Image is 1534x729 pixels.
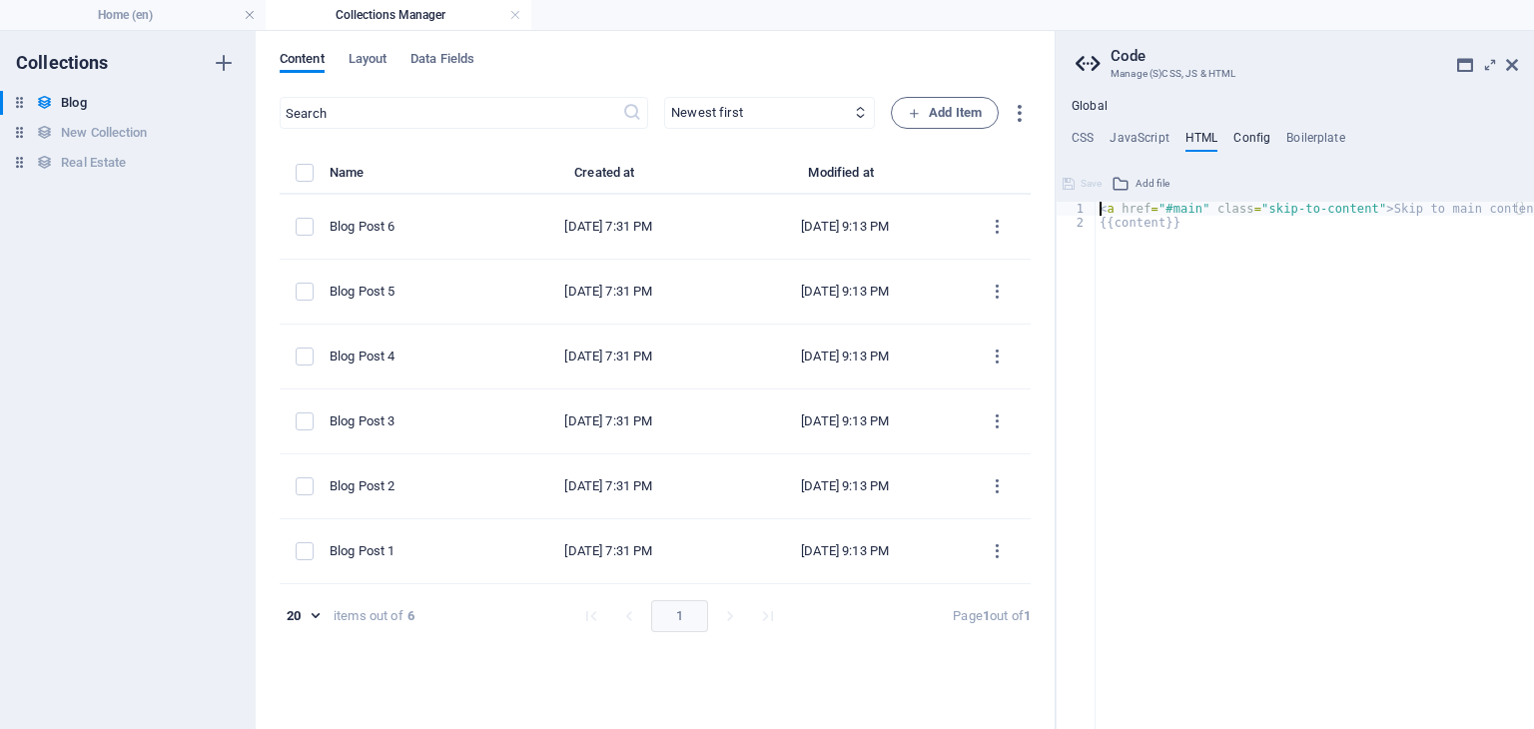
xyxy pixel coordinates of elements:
[953,607,1031,625] div: Page out of
[490,161,727,195] th: Created at
[743,542,948,560] div: [DATE] 9:13 PM
[280,607,326,625] div: 20
[330,218,474,236] div: Blog Post 6
[908,101,982,125] span: Add Item
[506,477,711,495] div: [DATE] 7:31 PM
[1024,608,1031,623] strong: 1
[1110,131,1168,153] h4: JavaScript
[1286,131,1345,153] h4: Boilerplate
[1072,131,1094,153] h4: CSS
[349,47,387,75] span: Layout
[61,91,86,115] h6: Blog
[743,348,948,365] div: [DATE] 9:13 PM
[16,51,109,75] h6: Collections
[743,412,948,430] div: [DATE] 9:13 PM
[266,4,531,26] h4: Collections Manager
[506,283,711,301] div: [DATE] 7:31 PM
[1233,131,1270,153] h4: Config
[410,47,474,75] span: Data Fields
[743,477,948,495] div: [DATE] 9:13 PM
[330,542,474,560] div: Blog Post 1
[280,47,325,75] span: Content
[506,412,711,430] div: [DATE] 7:31 PM
[61,151,126,175] h6: Real Estate
[506,348,711,365] div: [DATE] 7:31 PM
[407,607,414,625] strong: 6
[1111,65,1478,83] h3: Manage (S)CSS, JS & HTML
[1057,216,1097,230] div: 2
[280,97,622,129] input: Search
[506,542,711,560] div: [DATE] 7:31 PM
[1109,172,1172,196] button: Add file
[651,600,708,632] button: page 1
[983,608,990,623] strong: 1
[330,412,474,430] div: Blog Post 3
[330,161,490,195] th: Name
[330,477,474,495] div: Blog Post 2
[61,121,147,145] h6: New Collection
[1136,172,1169,196] span: Add file
[280,161,1031,584] table: items list
[743,283,948,301] div: [DATE] 9:13 PM
[891,97,999,129] button: Add Item
[506,218,711,236] div: [DATE] 7:31 PM
[1111,47,1518,65] h2: Code
[572,600,787,632] nav: pagination navigation
[212,51,236,75] i: Create new collection
[1185,131,1218,153] h4: HTML
[743,218,948,236] div: [DATE] 9:13 PM
[330,283,474,301] div: Blog Post 5
[1057,202,1097,216] div: 1
[727,161,964,195] th: Modified at
[334,607,403,625] div: items out of
[1072,99,1108,115] h4: Global
[330,348,474,365] div: Blog Post 4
